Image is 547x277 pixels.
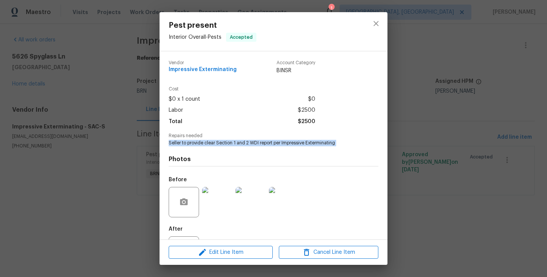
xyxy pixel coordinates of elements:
[169,60,237,65] span: Vendor
[169,94,200,105] span: $0 x 1 count
[171,248,270,257] span: Edit Line Item
[169,67,237,73] span: Impressive Exterminating
[169,246,273,259] button: Edit Line Item
[169,116,182,127] span: Total
[169,226,183,232] h5: After
[279,246,378,259] button: Cancel Line Item
[169,21,256,30] span: Pest present
[169,35,221,40] span: Interior Overall - Pests
[169,133,378,138] span: Repairs needed
[227,33,256,41] span: Accepted
[308,94,315,105] span: $0
[169,177,187,182] h5: Before
[329,5,334,12] div: 1
[277,60,315,65] span: Account Category
[169,140,357,146] span: Seller to provide clear Section 1 and 2 WDI report per Impressive Exterminating
[169,105,183,116] span: Labor
[281,248,376,257] span: Cancel Line Item
[277,67,315,74] span: BINSR
[367,14,385,33] button: close
[298,105,315,116] span: $2500
[169,155,378,163] h4: Photos
[298,116,315,127] span: $2500
[169,87,315,92] span: Cost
